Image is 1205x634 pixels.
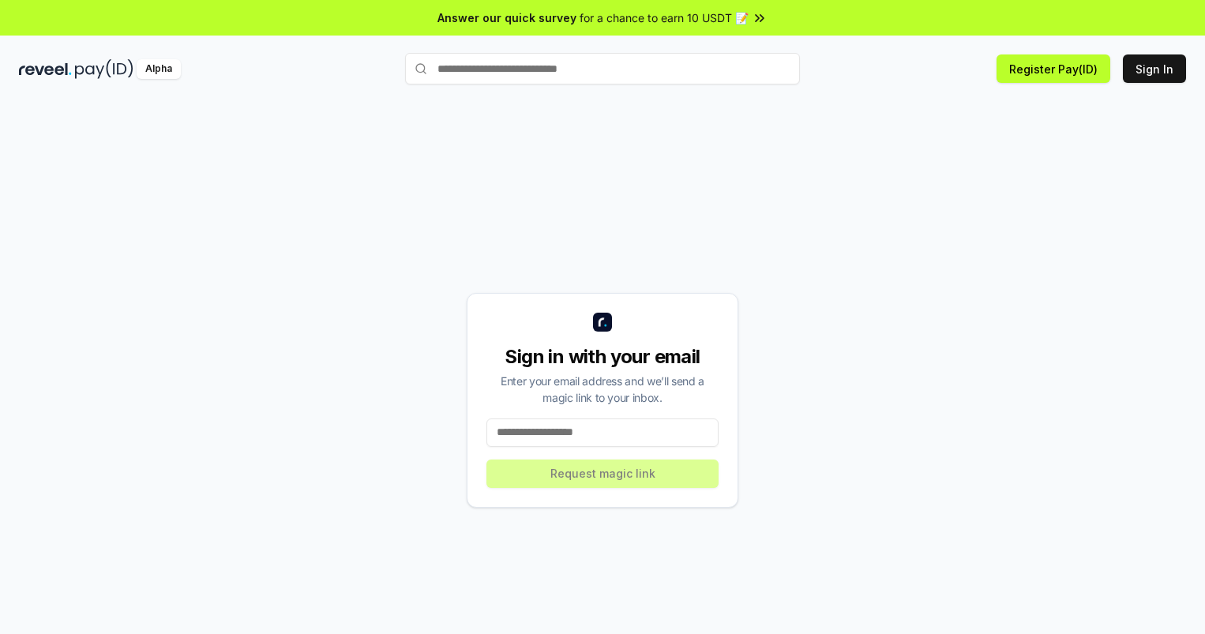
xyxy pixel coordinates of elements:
span: Answer our quick survey [437,9,576,26]
div: Enter your email address and we’ll send a magic link to your inbox. [486,373,719,406]
img: logo_small [593,313,612,332]
img: reveel_dark [19,59,72,79]
img: pay_id [75,59,133,79]
div: Alpha [137,59,181,79]
div: Sign in with your email [486,344,719,370]
button: Register Pay(ID) [997,54,1110,83]
span: for a chance to earn 10 USDT 📝 [580,9,749,26]
button: Sign In [1123,54,1186,83]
